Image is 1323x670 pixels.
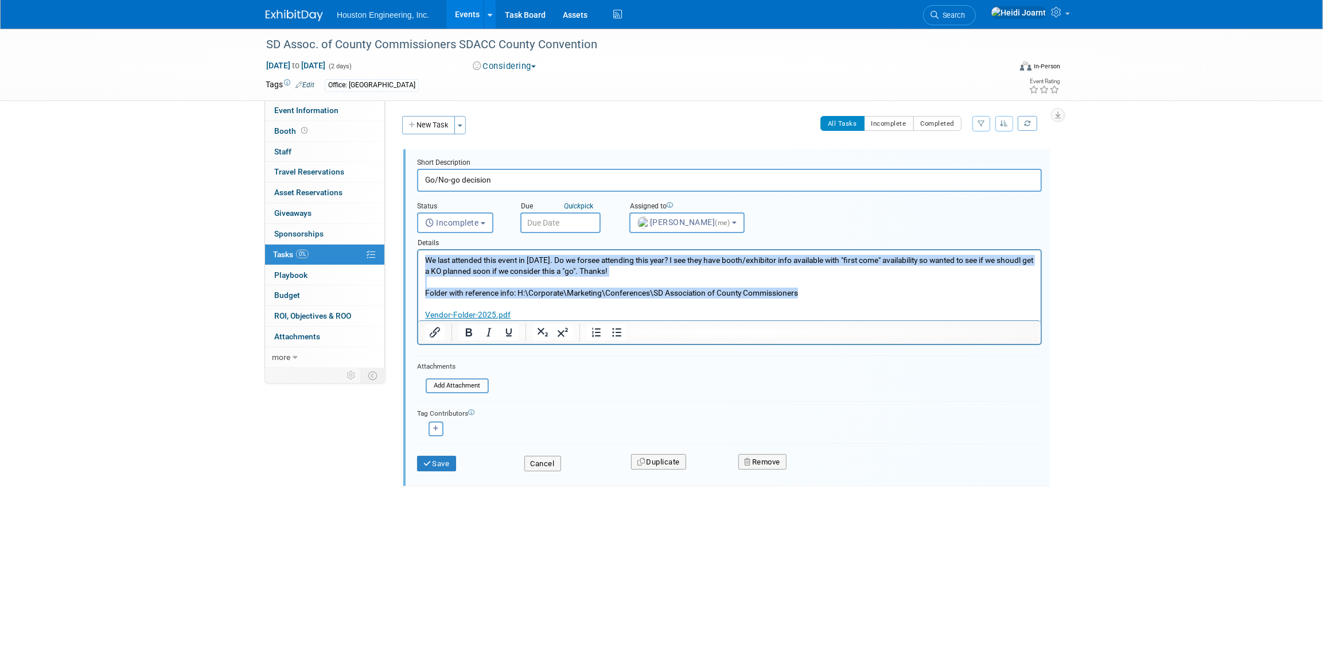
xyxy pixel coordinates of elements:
[337,10,429,20] span: Houston Engineering, Inc.
[469,60,540,72] button: Considering
[417,456,456,472] button: Save
[864,116,914,131] button: Incomplete
[417,406,1042,419] div: Tag Contributors
[564,202,581,210] i: Quick
[274,167,344,176] span: Travel Reservations
[266,10,323,21] img: ExhibitDay
[402,116,455,134] button: New Task
[417,362,489,371] div: Attachments
[328,63,352,70] span: (2 days)
[520,202,612,212] div: Due
[417,233,1042,249] div: Details
[325,79,419,91] div: Office: [GEOGRAPHIC_DATA]
[533,324,552,340] button: Subscript
[1018,116,1037,131] a: Refresh
[273,250,309,259] span: Tasks
[290,61,301,70] span: to
[939,11,965,20] span: Search
[265,203,384,223] a: Giveaways
[715,219,730,227] span: (me)
[820,116,865,131] button: All Tasks
[524,456,561,472] button: Cancel
[417,212,493,233] button: Incomplete
[265,183,384,203] a: Asset Reservations
[341,368,361,383] td: Personalize Event Tab Strip
[274,208,312,218] span: Giveaways
[607,324,627,340] button: Bullet list
[265,347,384,367] a: more
[265,327,384,347] a: Attachments
[417,202,503,212] div: Status
[265,121,384,141] a: Booth
[265,162,384,182] a: Travel Reservations
[274,188,343,197] span: Asset Reservations
[265,285,384,305] a: Budget
[265,245,384,265] a: Tasks0%
[942,60,1060,77] div: Event Format
[418,250,1041,320] iframe: Rich Text Area
[274,229,324,238] span: Sponsorships
[265,306,384,326] a: ROI, Objectives & ROO
[265,142,384,162] a: Staff
[1029,79,1060,84] div: Event Rating
[274,291,300,300] span: Budget
[274,106,338,115] span: Event Information
[274,270,308,280] span: Playbook
[425,218,479,227] span: Incomplete
[274,147,291,156] span: Staff
[417,169,1042,191] input: Name of task or a short description
[425,324,445,340] button: Insert/edit link
[262,34,993,55] div: SD Assoc. of County Commissioners SDACC County Convention
[272,353,290,362] span: more
[1033,62,1060,71] div: In-Person
[295,81,314,89] a: Edit
[266,79,314,92] td: Tags
[562,202,596,211] a: Quickpick
[923,5,976,25] a: Search
[274,332,320,341] span: Attachments
[274,126,310,135] span: Booth
[520,212,601,233] input: Due Date
[299,126,310,135] span: Booth not reserved yet
[265,224,384,244] a: Sponsorships
[479,324,499,340] button: Italic
[587,324,606,340] button: Numbered list
[361,368,385,383] td: Toggle Event Tabs
[631,454,686,470] button: Duplicate
[913,116,962,131] button: Completed
[274,311,351,320] span: ROI, Objectives & ROO
[417,158,1042,169] div: Short Description
[629,202,773,212] div: Assigned to
[553,324,573,340] button: Superscript
[459,324,478,340] button: Bold
[499,324,519,340] button: Underline
[296,250,309,258] span: 0%
[637,218,732,227] span: [PERSON_NAME]
[629,212,745,233] button: [PERSON_NAME](me)
[738,454,787,470] button: Remove
[991,6,1046,19] img: Heidi Joarnt
[265,100,384,121] a: Event Information
[1020,61,1032,71] img: Format-Inperson.png
[266,60,326,71] span: [DATE] [DATE]
[265,265,384,285] a: Playbook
